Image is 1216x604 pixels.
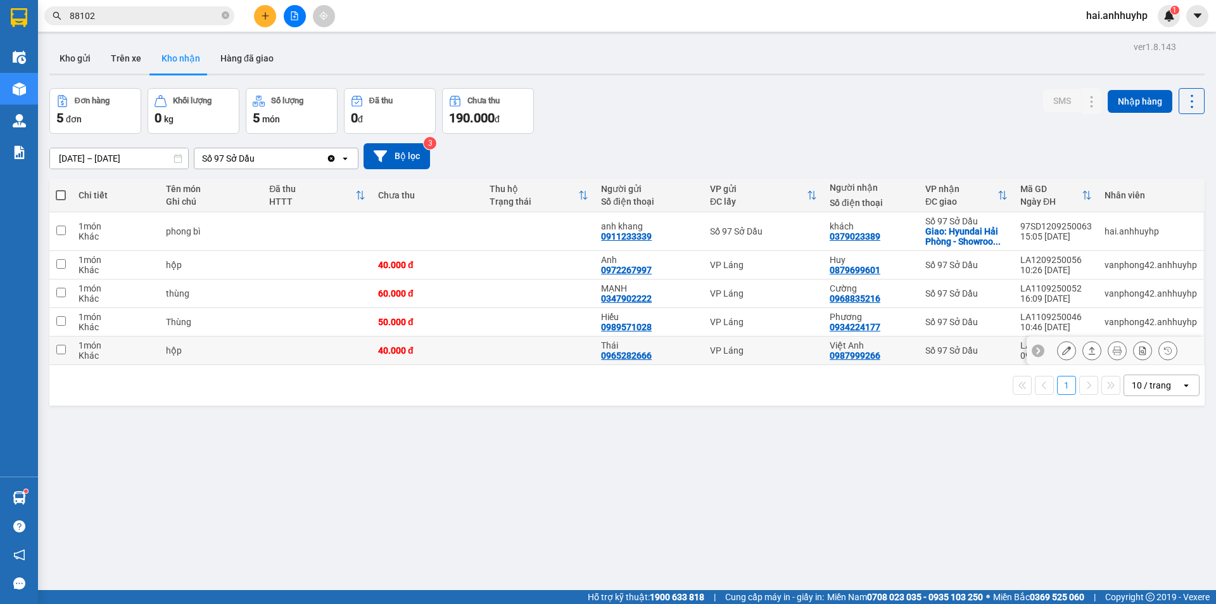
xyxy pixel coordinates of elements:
[1020,350,1092,361] div: 09:51 [DATE]
[1082,341,1101,360] div: Giao hàng
[830,255,913,265] div: Huy
[79,340,153,350] div: 1 món
[925,317,1008,327] div: Số 97 Sở Dầu
[830,340,913,350] div: Việt Anh
[1105,288,1197,299] div: vanphong42.anhhuyhp
[378,260,477,270] div: 40.000 đ
[467,96,500,105] div: Chưa thu
[369,96,393,105] div: Đã thu
[151,43,210,74] button: Kho nhận
[13,577,25,589] span: message
[166,260,256,270] div: hộp
[1146,593,1155,601] span: copyright
[1192,10,1203,22] span: caret-down
[340,153,350,164] svg: open
[830,265,880,275] div: 0879699601
[13,82,26,96] img: warehouse-icon
[986,594,990,600] span: ⚪️
[262,114,280,124] span: món
[601,322,652,332] div: 0989571028
[710,288,817,299] div: VP Láng
[830,283,913,293] div: Cường
[166,317,256,327] div: Thùng
[601,312,697,322] div: Hiếu
[830,293,880,304] div: 0968835216
[1132,379,1171,392] div: 10 / trang
[344,88,436,134] button: Đã thu0đ
[1020,293,1092,304] div: 16:09 [DATE]
[378,317,477,327] div: 50.000 đ
[313,5,335,27] button: aim
[166,184,256,194] div: Tên món
[79,221,153,231] div: 1 món
[710,196,807,207] div: ĐC lấy
[925,288,1008,299] div: Số 97 Sở Dầu
[364,143,430,169] button: Bộ lọc
[173,96,212,105] div: Khối lượng
[50,148,188,169] input: Select a date range.
[261,11,270,20] span: plus
[495,114,500,124] span: đ
[1020,322,1092,332] div: 10:46 [DATE]
[601,221,697,231] div: anh khang
[601,340,697,350] div: Thái
[210,43,284,74] button: Hàng đã giao
[53,11,61,20] span: search
[483,179,595,212] th: Toggle SortBy
[1172,6,1177,15] span: 1
[358,114,363,124] span: đ
[1057,376,1076,395] button: 1
[1134,40,1176,54] div: ver 1.8.143
[588,590,704,604] span: Hỗ trợ kỹ thuật:
[166,288,256,299] div: thùng
[1020,231,1092,241] div: 15:05 [DATE]
[710,260,817,270] div: VP Láng
[79,255,153,265] div: 1 món
[166,345,256,356] div: hộp
[601,255,697,265] div: Anh
[650,592,704,602] strong: 1900 633 818
[993,590,1084,604] span: Miền Bắc
[830,198,913,208] div: Số điện thoại
[830,183,913,193] div: Người nhận
[13,146,26,159] img: solution-icon
[164,114,174,124] span: kg
[1020,265,1092,275] div: 10:26 [DATE]
[830,322,880,332] div: 0934224177
[601,184,697,194] div: Người gửi
[271,96,303,105] div: Số lượng
[725,590,824,604] span: Cung cấp máy in - giấy in:
[202,152,255,165] div: Số 97 Sở Dầu
[919,179,1014,212] th: Toggle SortBy
[378,288,477,299] div: 60.000 đ
[601,350,652,361] div: 0965282666
[1186,5,1208,27] button: caret-down
[319,11,328,20] span: aim
[79,190,153,200] div: Chi tiết
[56,110,63,125] span: 5
[13,520,25,532] span: question-circle
[49,43,101,74] button: Kho gửi
[1020,340,1092,350] div: LA1109250044
[601,196,697,207] div: Số điện thoại
[710,317,817,327] div: VP Láng
[269,184,355,194] div: Đã thu
[1020,184,1082,194] div: Mã GD
[13,51,26,64] img: warehouse-icon
[155,110,161,125] span: 0
[24,489,28,493] sup: 1
[166,196,256,207] div: Ghi chú
[710,184,807,194] div: VP gửi
[79,265,153,275] div: Khác
[1108,90,1172,113] button: Nhập hàng
[246,88,338,134] button: Số lượng5món
[13,491,26,504] img: warehouse-icon
[1105,226,1197,236] div: hai.anhhuyhp
[79,283,153,293] div: 1 món
[710,345,817,356] div: VP Láng
[11,8,27,27] img: logo-vxr
[1030,592,1084,602] strong: 0369 525 060
[66,114,82,124] span: đơn
[993,236,1001,247] span: ...
[148,88,239,134] button: Khối lượng0kg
